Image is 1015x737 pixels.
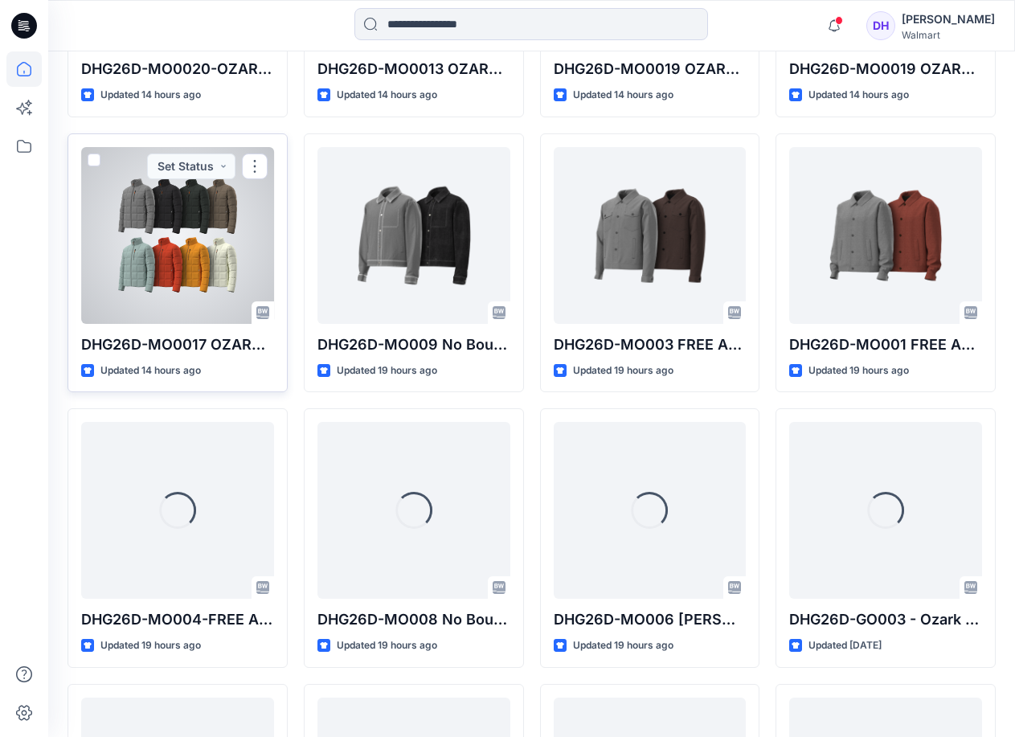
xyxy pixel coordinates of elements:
p: DHG26D-MO003 FREE ASSEMBLY - SUEDE JACKET [554,334,747,356]
p: DHG26D-MO004-FREE ASSEMBLY - RAGLAN LONG COAT [81,608,274,631]
p: Updated 19 hours ago [808,362,909,379]
p: Updated 19 hours ago [100,637,201,654]
a: DHG26D-MO0017 OZARK TRAIL LIGT WIGHT PUFFER JACKET OPT 2 [81,147,274,324]
div: Walmart [902,29,995,41]
p: DHG26D-MO0013 OZARK TRAIL SOTFSHELL VEST [317,58,510,80]
a: DHG26D-MO003 FREE ASSEMBLY - SUEDE JACKET [554,147,747,324]
p: DHG26D-MO0019 OZARK TRAIL HOODED PUFFER JACKET OPT 2 [789,58,982,80]
p: DHG26D-MO0017 OZARK TRAIL LIGT WIGHT PUFFER JACKET OPT 2 [81,334,274,356]
p: Updated 19 hours ago [337,362,437,379]
p: DHG26D-MO0019 OZARK TRAIL HOODED PUFFER JACKET OPT 2 [554,58,747,80]
p: Updated 14 hours ago [808,87,909,104]
p: DHG26D-MO008 No Boundaries Faux Leather Jacket [317,608,510,631]
div: [PERSON_NAME] [902,10,995,29]
p: DHG26D-MO009 No Boundaries Corduroy Jacket Opt 2 [317,334,510,356]
p: DHG26D-MO0020-OZARK TRAIL HOODED PUFFER JACKET OPT 3 [81,58,274,80]
p: Updated 14 hours ago [100,362,201,379]
p: Updated 19 hours ago [337,637,437,654]
p: Updated 19 hours ago [573,637,673,654]
p: DHG26D-MO006 [PERSON_NAME] Lined Shirt Jacket Opt. 1 [554,608,747,631]
p: Updated 19 hours ago [573,362,673,379]
div: DH [866,11,895,40]
p: Updated 14 hours ago [573,87,673,104]
a: DHG26D-MO001 FREE ASSEMBLY - WOOL JACKET OPT. 1 [789,147,982,324]
p: Updated 14 hours ago [100,87,201,104]
a: DHG26D-MO009 No Boundaries Corduroy Jacket Opt 2 [317,147,510,324]
p: DHG26D-GO003 - Ozark Trail Girl's Outerwear - Performance Jacket Opt.1 [789,608,982,631]
p: Updated 14 hours ago [337,87,437,104]
p: Updated [DATE] [808,637,882,654]
p: DHG26D-MO001 FREE ASSEMBLY - WOOL JACKET OPT. 1 [789,334,982,356]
